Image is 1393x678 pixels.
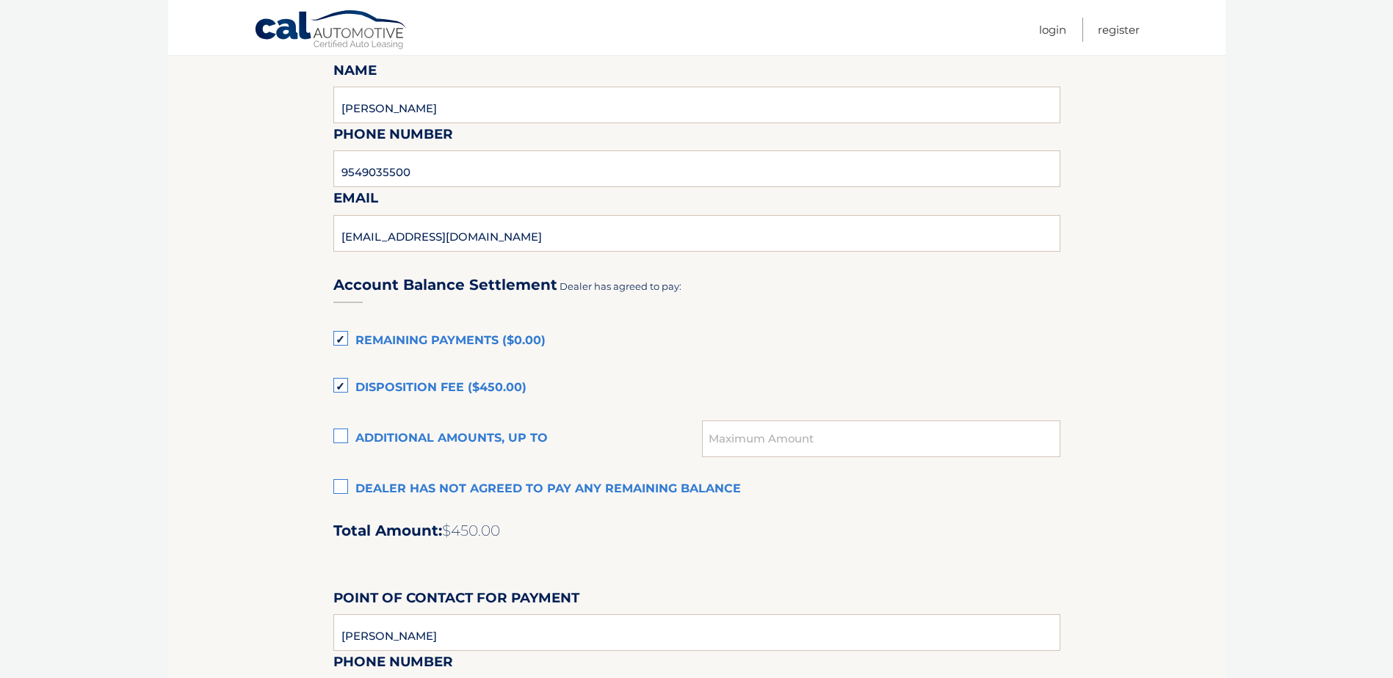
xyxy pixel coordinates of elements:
[333,276,557,294] h3: Account Balance Settlement
[333,373,1060,403] label: Disposition Fee ($450.00)
[1039,18,1066,42] a: Login
[333,59,377,87] label: Name
[560,280,681,292] span: Dealer has agreed to pay:
[333,187,378,214] label: Email
[333,424,703,453] label: Additional amounts, up to
[702,420,1060,457] input: Maximum Amount
[254,10,408,52] a: Cal Automotive
[333,327,1060,356] label: Remaining Payments ($0.00)
[333,123,453,150] label: Phone Number
[1098,18,1140,42] a: Register
[333,522,1060,540] h2: Total Amount:
[333,475,1060,504] label: Dealer has not agreed to pay any remaining balance
[442,522,500,539] span: $450.00
[333,587,579,614] label: Point of Contact for Payment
